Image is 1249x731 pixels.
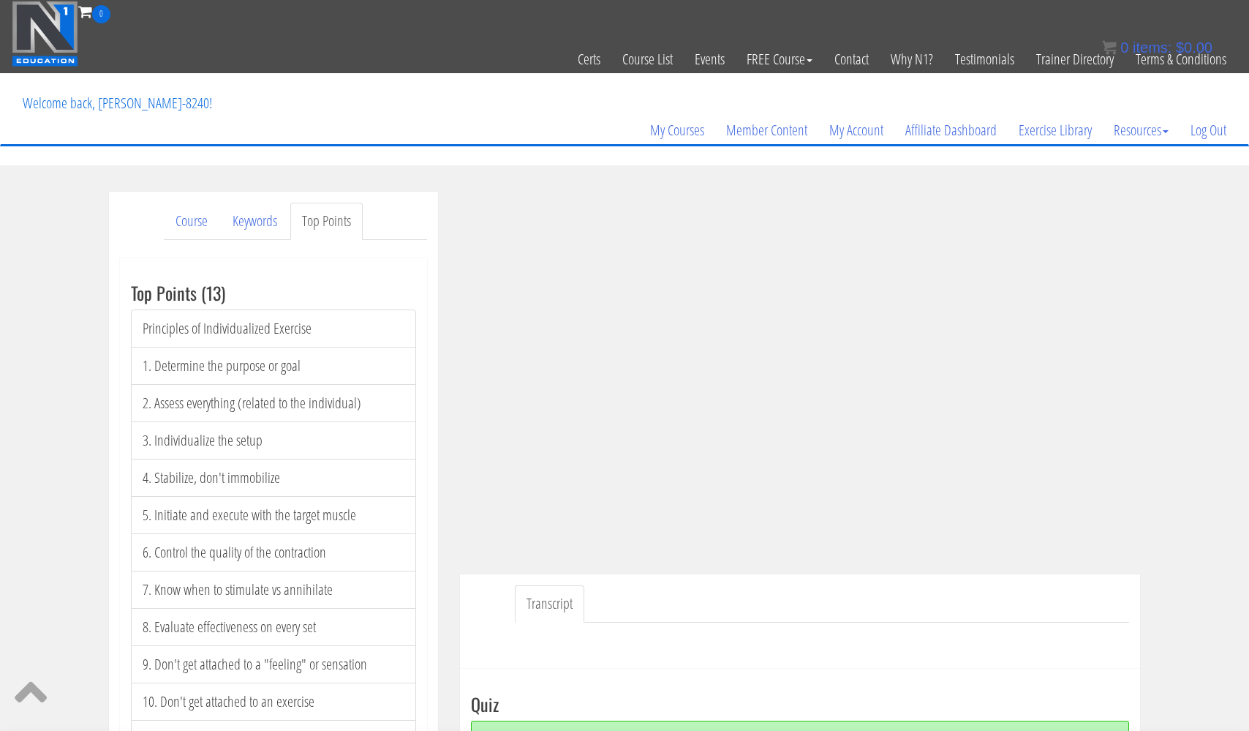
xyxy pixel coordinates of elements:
a: Keywords [221,203,289,240]
a: FREE Course [736,23,823,95]
li: 5. Initiate and execute with the target muscle [131,496,416,534]
a: 0 items: $0.00 [1102,40,1212,56]
li: 8. Evaluate effectiveness on every set [131,608,416,646]
a: Resources [1103,95,1180,165]
a: 0 [78,1,110,21]
a: Log Out [1180,95,1237,165]
a: Events [684,23,736,95]
span: items: [1133,40,1171,56]
a: Top Points [290,203,363,240]
span: $ [1176,40,1184,56]
h3: Top Points (13) [131,283,416,302]
li: 3. Individualize the setup [131,421,416,460]
a: Contact [823,23,880,95]
li: Principles of Individualized Exercise [131,310,416,348]
li: 1. Determine the purpose or goal [131,347,416,385]
a: Certs [567,23,611,95]
a: Exercise Library [1008,95,1103,165]
li: 2. Assess everything (related to the individual) [131,384,416,422]
a: Transcript [515,585,584,623]
li: 9. Don't get attached to a "feeling" or sensation [131,645,416,683]
span: 0 [1120,40,1128,56]
p: Welcome back, [PERSON_NAME]-8240! [12,74,223,132]
a: Course [164,203,219,240]
img: icon11.png [1102,40,1117,55]
a: Trainer Directory [1025,23,1125,95]
a: Course List [611,23,684,95]
a: Why N1? [880,23,944,95]
a: My Courses [639,95,715,165]
a: Affiliate Dashboard [894,95,1008,165]
li: 6. Control the quality of the contraction [131,533,416,571]
h3: Quiz [471,694,1129,713]
li: 7. Know when to stimulate vs annihilate [131,571,416,609]
a: My Account [818,95,894,165]
a: Member Content [715,95,818,165]
a: Testimonials [944,23,1025,95]
a: Terms & Conditions [1125,23,1237,95]
bdi: 0.00 [1176,40,1212,56]
li: 10. Don't get attached to an exercise [131,683,416,721]
span: 0 [92,5,110,23]
li: 4. Stabilize, don't immobilize [131,459,416,497]
img: n1-education [12,1,78,67]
